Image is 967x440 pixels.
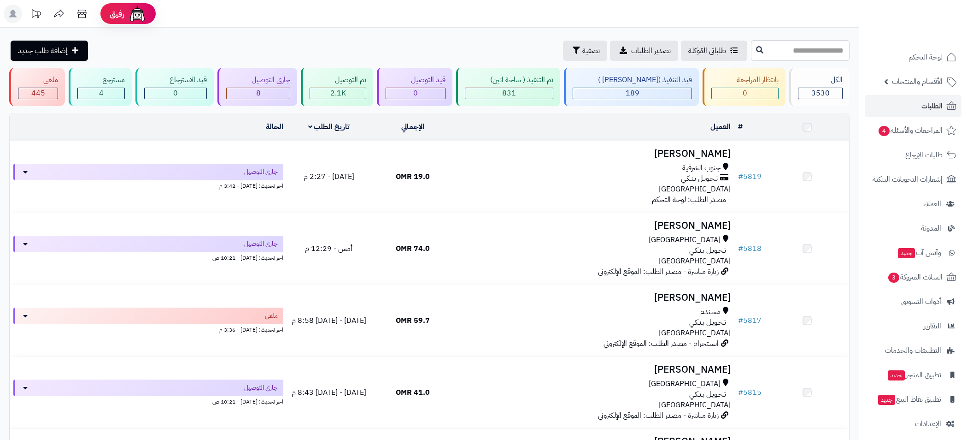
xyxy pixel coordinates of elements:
span: جديد [878,395,895,405]
h3: [PERSON_NAME] [458,364,731,375]
div: 2053 [310,88,366,99]
span: تصفية [582,45,600,56]
a: #5819 [738,171,762,182]
span: ملغي [265,311,278,321]
a: المراجعات والأسئلة4 [865,119,961,142]
div: اخر تحديث: [DATE] - 10:21 ص [13,252,283,262]
span: [GEOGRAPHIC_DATA] [649,379,721,389]
span: [GEOGRAPHIC_DATA] [659,256,731,267]
a: التقارير [865,315,961,337]
div: تم التوصيل [310,75,366,85]
span: 74.0 OMR [396,243,430,254]
a: تاريخ الطلب [308,121,350,132]
span: طلبات الإرجاع [905,149,943,161]
span: جاري التوصيل [244,167,278,177]
span: إضافة طلب جديد [18,45,68,56]
span: تطبيق نقاط البيع [877,393,941,406]
span: 59.7 OMR [396,315,430,326]
a: الحالة [266,121,283,132]
div: 831 [465,88,553,99]
img: ai-face.png [128,5,147,23]
span: مسندم [700,307,721,317]
span: 189 [626,88,639,99]
span: وآتس آب [897,246,941,259]
button: تصفية [563,41,607,61]
div: 0 [712,88,778,99]
a: الطلبات [865,95,961,117]
div: اخر تحديث: [DATE] - 3:42 م [13,180,283,190]
a: إضافة طلب جديد [11,41,88,61]
a: العملاء [865,193,961,215]
a: تصدير الطلبات [610,41,678,61]
span: طلباتي المُوكلة [688,45,726,56]
span: الإعدادات [915,417,941,430]
a: تطبيق نقاط البيعجديد [865,388,961,410]
div: 189 [573,88,692,99]
div: بانتظار المراجعة [711,75,779,85]
span: جاري التوصيل [244,383,278,392]
a: الكل3530 [787,68,851,106]
div: اخر تحديث: [DATE] - 3:36 م [13,324,283,334]
a: تحديثات المنصة [24,5,47,25]
span: 0 [413,88,418,99]
span: أدوات التسويق [901,295,941,308]
span: الطلبات [921,100,943,113]
div: قيد التنفيذ ([PERSON_NAME] ) [573,75,692,85]
span: [GEOGRAPHIC_DATA] [659,327,731,339]
span: الأقسام والمنتجات [892,75,943,88]
a: المدونة [865,217,961,239]
span: أمس - 12:29 م [305,243,352,254]
td: - مصدر الطلب: لوحة التحكم [455,141,734,213]
span: # [738,243,743,254]
a: بانتظار المراجعة 0 [701,68,787,106]
a: تم التنفيذ ( ساحة اتين) 831 [454,68,562,106]
a: الإعدادات [865,413,961,435]
span: [GEOGRAPHIC_DATA] [659,184,731,195]
span: 4 [878,125,890,137]
span: 3 [888,272,900,283]
span: 2.1K [330,88,346,99]
div: جاري التوصيل [226,75,290,85]
h3: [PERSON_NAME] [458,220,731,231]
span: [DATE] - [DATE] 8:58 م [292,315,366,326]
a: إشعارات التحويلات البنكية [865,168,961,190]
a: طلبات الإرجاع [865,144,961,166]
span: لوحة التحكم [908,51,943,64]
span: جديد [888,370,905,381]
div: مسترجع [77,75,125,85]
span: زيارة مباشرة - مصدر الطلب: الموقع الإلكتروني [598,266,719,277]
span: 3530 [811,88,830,99]
span: # [738,315,743,326]
span: جاري التوصيل [244,239,278,249]
span: [GEOGRAPHIC_DATA] [659,399,731,410]
span: إشعارات التحويلات البنكية [873,173,943,186]
span: 4 [99,88,104,99]
span: تـحـويـل بـنـكـي [689,317,726,328]
span: زيارة مباشرة - مصدر الطلب: الموقع الإلكتروني [598,410,719,421]
span: رفيق [110,8,124,19]
div: 0 [386,88,445,99]
div: تم التنفيذ ( ساحة اتين) [465,75,553,85]
span: [GEOGRAPHIC_DATA] [649,235,721,245]
span: السلات المتروكة [887,271,943,284]
div: قيد التوصيل [386,75,445,85]
span: التطبيقات والخدمات [885,344,941,357]
span: المدونة [921,222,941,235]
div: 8 [227,88,290,99]
span: التقارير [924,320,941,333]
span: جنوب الشرقية [682,163,721,173]
h3: [PERSON_NAME] [458,292,731,303]
a: قيد الاسترجاع 0 [134,68,216,106]
span: تـحـويـل بـنـكـي [689,389,726,400]
span: 0 [743,88,747,99]
span: العملاء [923,197,941,210]
span: جديد [898,248,915,258]
a: قيد التوصيل 0 [375,68,454,106]
a: الإجمالي [401,121,424,132]
span: المراجعات والأسئلة [878,124,943,137]
span: تـحـويـل بـنـكـي [681,173,718,184]
a: التطبيقات والخدمات [865,339,961,362]
a: # [738,121,743,132]
a: ملغي 445 [7,68,67,106]
span: [DATE] - 2:27 م [304,171,354,182]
